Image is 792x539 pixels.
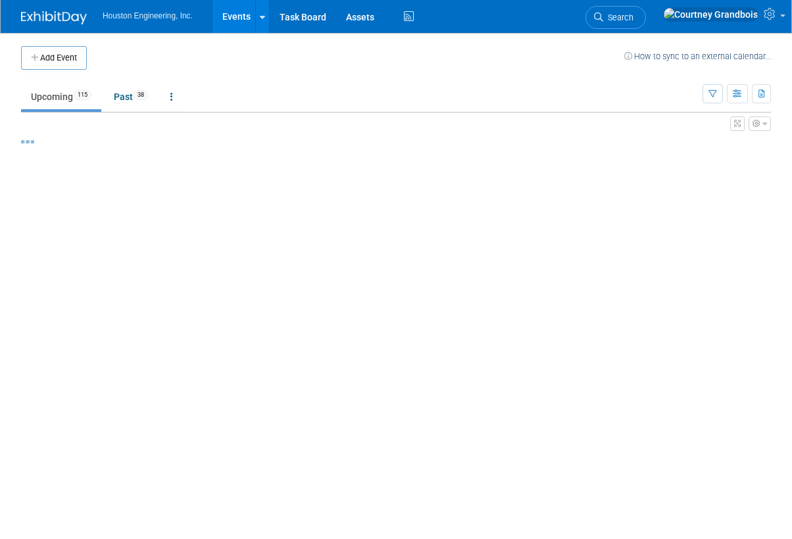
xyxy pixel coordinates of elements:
[21,11,87,24] img: ExhibitDay
[585,6,646,29] a: Search
[603,13,633,22] span: Search
[21,140,34,143] img: loading...
[103,11,193,20] span: Houston Engineering, Inc.
[104,84,158,109] a: Past38
[134,90,148,100] span: 38
[663,7,758,22] img: Courtney Grandbois
[21,84,101,109] a: Upcoming115
[21,46,87,70] button: Add Event
[74,90,91,100] span: 115
[624,51,771,61] a: How to sync to an external calendar...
